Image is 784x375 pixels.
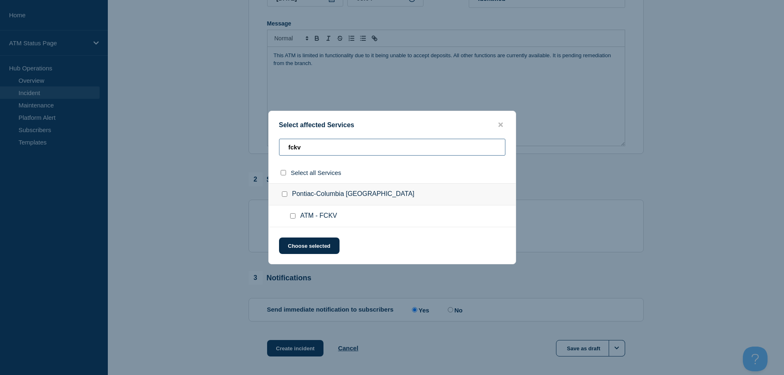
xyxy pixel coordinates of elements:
[281,170,286,175] input: select all checkbox
[279,139,505,156] input: Search
[300,212,337,220] span: ATM - FCKV
[282,191,287,197] input: Pontiac-Columbia SC checkbox
[269,183,516,205] div: Pontiac-Columbia [GEOGRAPHIC_DATA]
[291,169,342,176] span: Select all Services
[279,238,340,254] button: Choose selected
[290,213,295,219] input: ATM - FCKV checkbox
[496,121,505,129] button: close button
[269,121,516,129] div: Select affected Services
